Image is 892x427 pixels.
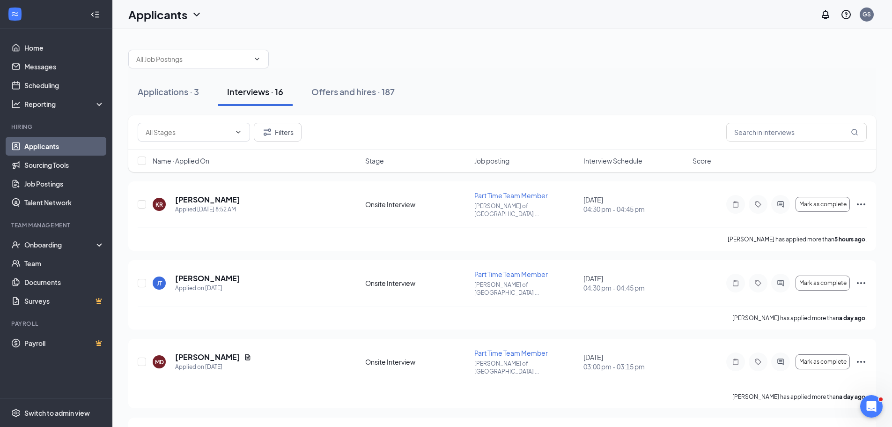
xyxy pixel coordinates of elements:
p: [PERSON_NAME] of [GEOGRAPHIC_DATA] ... [474,360,578,375]
b: a day ago [839,315,865,322]
svg: Tag [752,358,764,366]
svg: Collapse [90,10,100,19]
div: MD [155,358,164,366]
span: Mark as complete [799,201,847,208]
svg: QuestionInfo [840,9,852,20]
div: [DATE] [583,274,687,292]
div: Onsite Interview [365,278,469,288]
div: KR [155,201,163,209]
span: 04:30 pm - 04:45 pm [583,204,687,214]
svg: UserCheck [11,240,21,249]
svg: Ellipses [855,199,867,210]
svg: Settings [11,408,21,418]
svg: Document [244,353,251,361]
svg: Tag [752,279,764,287]
a: Talent Network [24,193,104,212]
svg: MagnifyingGlass [851,128,858,136]
div: Applications · 3 [138,86,199,97]
a: Applicants [24,137,104,156]
b: 5 hours ago [834,236,865,243]
button: Mark as complete [796,276,850,291]
div: Onboarding [24,240,96,249]
div: Team Management [11,221,103,229]
p: [PERSON_NAME] of [GEOGRAPHIC_DATA] ... [474,202,578,218]
div: [DATE] [583,352,687,371]
input: Search in interviews [726,123,867,142]
span: Part Time Team Member [474,270,548,278]
svg: ActiveChat [775,201,786,208]
div: [DATE] [583,195,687,214]
div: GS [863,10,871,18]
span: Part Time Team Member [474,191,548,200]
span: Mark as complete [799,280,847,286]
div: JT [157,279,162,287]
span: Mark as complete [799,359,847,365]
span: Name · Applied On [153,156,209,165]
div: Offers and hires · 187 [311,86,395,97]
a: Sourcing Tools [24,156,104,174]
h5: [PERSON_NAME] [175,195,240,205]
svg: ChevronDown [235,128,242,136]
svg: Ellipses [855,356,867,367]
svg: ActiveChat [775,358,786,366]
div: Applied on [DATE] [175,284,240,293]
span: Score [693,156,711,165]
svg: Analysis [11,99,21,109]
div: Interviews · 16 [227,86,283,97]
div: Onsite Interview [365,357,469,367]
input: All Job Postings [136,54,250,64]
p: [PERSON_NAME] has applied more than . [728,235,867,243]
p: [PERSON_NAME] of [GEOGRAPHIC_DATA] ... [474,281,578,297]
h1: Applicants [128,7,187,22]
p: [PERSON_NAME] has applied more than . [732,314,867,322]
button: Filter Filters [254,123,302,142]
div: Hiring [11,123,103,131]
svg: WorkstreamLogo [10,9,20,19]
div: Applied on [DATE] [175,362,251,372]
span: Job posting [474,156,509,165]
a: Team [24,254,104,273]
svg: Tag [752,201,764,208]
svg: Note [730,279,741,287]
div: Payroll [11,320,103,328]
span: 03:00 pm - 03:15 pm [583,362,687,371]
svg: Filter [262,127,273,138]
b: a day ago [839,393,865,400]
span: Part Time Team Member [474,349,548,357]
svg: ChevronDown [191,9,202,20]
svg: Note [730,201,741,208]
div: Switch to admin view [24,408,90,418]
span: Interview Schedule [583,156,642,165]
a: Messages [24,57,104,76]
span: 04:30 pm - 04:45 pm [583,283,687,292]
button: Mark as complete [796,197,850,212]
a: Home [24,38,104,57]
div: Reporting [24,99,105,109]
a: Job Postings [24,174,104,193]
div: Applied [DATE] 8:52 AM [175,205,240,214]
iframe: Intercom live chat [860,395,883,418]
div: Onsite Interview [365,200,469,209]
svg: Notifications [820,9,831,20]
input: All Stages [146,127,231,137]
a: Documents [24,273,104,292]
svg: Ellipses [855,277,867,289]
h5: [PERSON_NAME] [175,352,240,362]
a: SurveysCrown [24,292,104,310]
svg: ChevronDown [253,55,261,63]
span: Stage [365,156,384,165]
p: [PERSON_NAME] has applied more than . [732,393,867,401]
svg: Note [730,358,741,366]
a: Scheduling [24,76,104,95]
a: PayrollCrown [24,334,104,352]
svg: ActiveChat [775,279,786,287]
button: Mark as complete [796,354,850,369]
h5: [PERSON_NAME] [175,273,240,284]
